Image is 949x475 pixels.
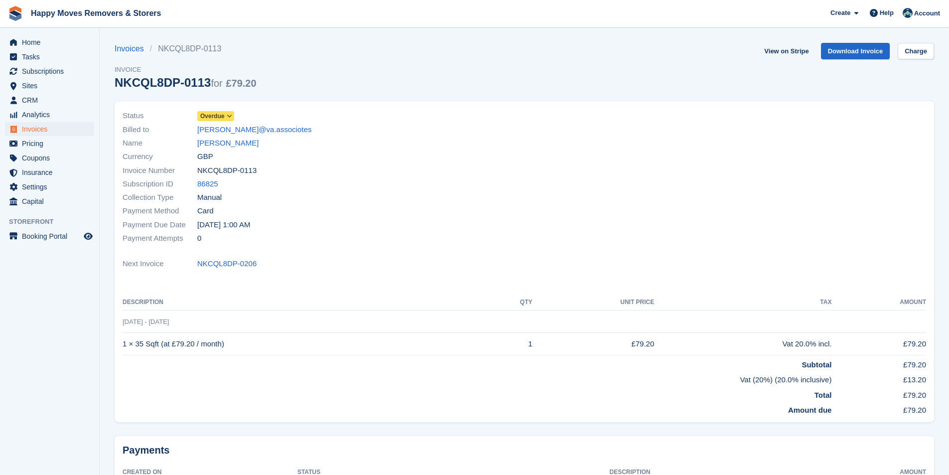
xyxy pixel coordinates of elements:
span: Account [914,8,940,18]
div: Vat 20.0% incl. [654,338,831,350]
a: menu [5,50,94,64]
time: 2025-06-16 00:00:00 UTC [197,219,250,231]
span: Help [880,8,894,18]
span: Invoice [115,65,257,75]
a: menu [5,180,94,194]
strong: Amount due [788,406,832,414]
span: [DATE] - [DATE] [123,318,169,325]
a: menu [5,64,94,78]
span: Storefront [9,217,99,227]
span: Invoice Number [123,165,197,176]
span: £79.20 [226,78,256,89]
span: Capital [22,194,82,208]
span: Next Invoice [123,258,197,270]
a: View on Stripe [760,43,813,59]
span: Subscription ID [123,178,197,190]
a: menu [5,137,94,151]
span: CRM [22,93,82,107]
span: Status [123,110,197,122]
span: Settings [22,180,82,194]
th: Tax [654,295,831,311]
span: Subscriptions [22,64,82,78]
a: NKCQL8DP-0206 [197,258,257,270]
span: Sites [22,79,82,93]
a: menu [5,108,94,122]
span: Payment Due Date [123,219,197,231]
span: Coupons [22,151,82,165]
td: £79.20 [831,355,926,370]
a: 86825 [197,178,218,190]
td: £79.20 [533,333,655,355]
span: Collection Type [123,192,197,203]
span: for [211,78,222,89]
span: Payment Method [123,205,197,217]
a: [PERSON_NAME] [197,138,259,149]
span: Currency [123,151,197,162]
a: menu [5,93,94,107]
a: menu [5,165,94,179]
img: stora-icon-8386f47178a22dfd0bd8f6a31ec36ba5ce8667c1dd55bd0f319d3a0aa187defe.svg [8,6,23,21]
span: Billed to [123,124,197,136]
a: [PERSON_NAME]@va.associotes [197,124,311,136]
h2: Payments [123,444,926,457]
img: Admin [903,8,913,18]
td: 1 [488,333,533,355]
span: Name [123,138,197,149]
th: QTY [488,295,533,311]
span: NKCQL8DP-0113 [197,165,257,176]
th: Unit Price [533,295,655,311]
span: Analytics [22,108,82,122]
a: Preview store [82,230,94,242]
span: GBP [197,151,213,162]
span: Create [830,8,850,18]
div: NKCQL8DP-0113 [115,76,257,89]
span: Pricing [22,137,82,151]
a: Happy Moves Removers & Storers [27,5,165,21]
span: Manual [197,192,222,203]
a: menu [5,194,94,208]
td: £79.20 [831,333,926,355]
a: menu [5,151,94,165]
strong: Total [814,391,832,399]
span: Overdue [200,112,225,121]
a: menu [5,122,94,136]
a: Invoices [115,43,150,55]
span: 0 [197,233,201,244]
span: Booking Portal [22,229,82,243]
a: Charge [898,43,934,59]
th: Amount [831,295,926,311]
a: menu [5,229,94,243]
span: Card [197,205,214,217]
span: Payment Attempts [123,233,197,244]
a: Download Invoice [821,43,890,59]
a: Overdue [197,110,234,122]
td: £79.20 [831,401,926,416]
span: Tasks [22,50,82,64]
th: Description [123,295,488,311]
a: menu [5,35,94,49]
span: Insurance [22,165,82,179]
span: Home [22,35,82,49]
td: Vat (20%) (20.0% inclusive) [123,370,831,386]
a: menu [5,79,94,93]
span: Invoices [22,122,82,136]
td: £79.20 [831,386,926,401]
td: £13.20 [831,370,926,386]
nav: breadcrumbs [115,43,257,55]
strong: Subtotal [802,360,831,369]
td: 1 × 35 Sqft (at £79.20 / month) [123,333,488,355]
